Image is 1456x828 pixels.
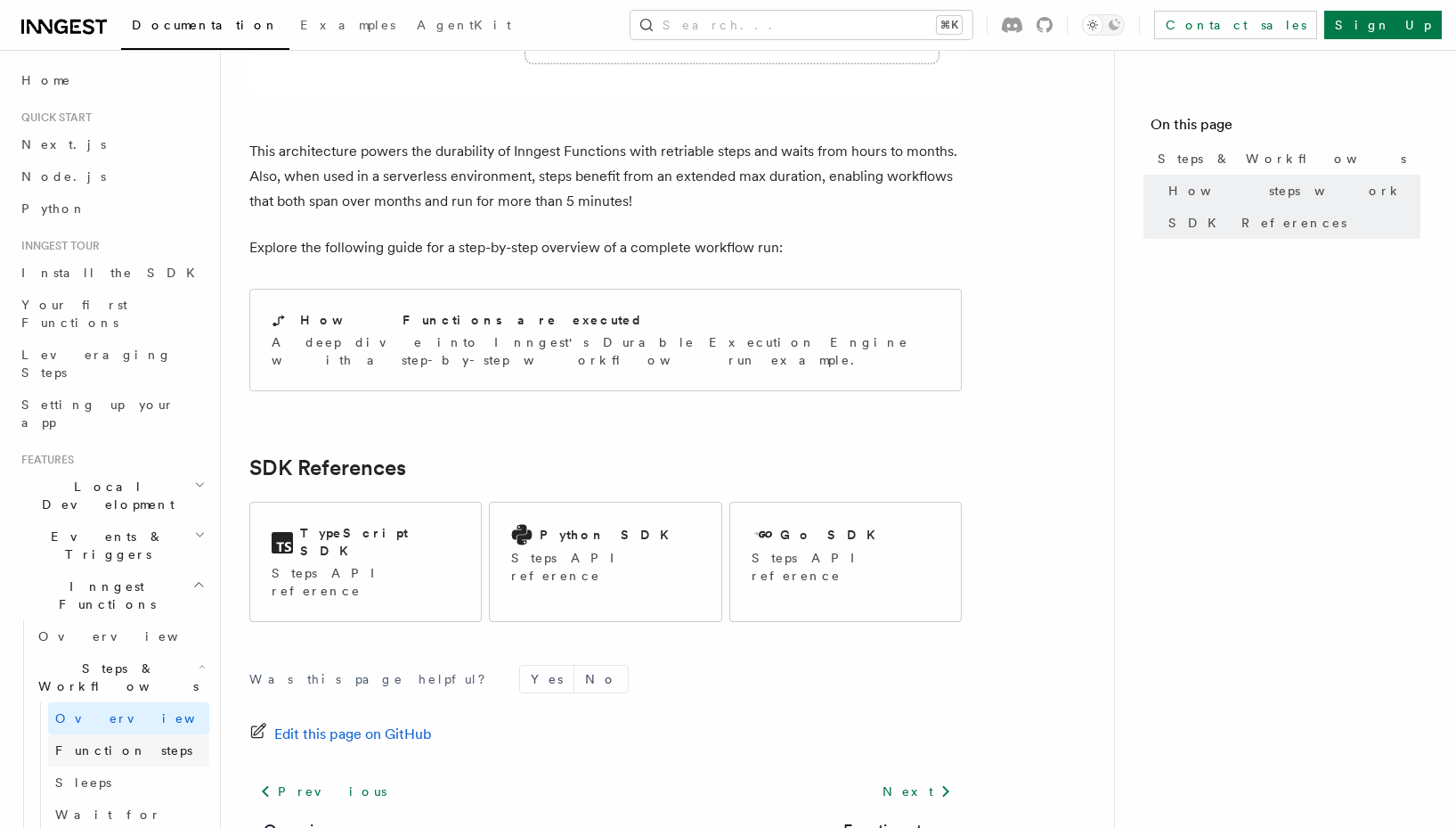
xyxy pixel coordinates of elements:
p: Steps API reference [752,549,939,585]
span: AgentKit [417,18,511,32]
a: TypeScript SDKSteps API reference [249,502,482,622]
span: Home [21,71,71,89]
span: Local Development [14,478,194,513]
a: Setting up your app [14,389,209,439]
a: Your first Functions [14,289,209,339]
span: Your first Functions [21,298,127,330]
span: Install the SDK [21,266,206,280]
h4: On this page [1151,114,1420,143]
button: Local Development [14,471,209,521]
span: Next.js [21,137,106,152]
a: Install the SDK [14,257,209,289]
a: Python [14,193,209,225]
a: Edit this page on GitHub [249,722,432,747]
p: Was this page helpful? [249,670,498,688]
a: Steps & Workflows [1151,143,1420,175]
a: Leveraging Steps [14,339,209,389]
span: Overview [38,629,222,644]
span: Quick start [14,111,92,125]
span: Events & Triggers [14,528,194,563]
a: How Functions are executedA deep dive into Inngest's Durable Execution Engine with a step-by-step... [249,289,962,391]
span: Setting up your app [21,398,175,430]
a: Examples [289,5,406,48]
h2: How Functions are executed [300,311,644,329]
button: Steps & Workflows [31,652,209,702]
span: Steps & Workflows [1158,150,1406,168]
a: Python SDKSteps API reference [489,502,721,622]
span: SDK References [1168,214,1346,232]
button: Toggle dark mode [1082,14,1125,36]
span: Edit this page on GitHub [274,722,432,747]
p: Explore the following guide for a step-by-step overview of a complete workflow run: [249,235,962,260]
p: Steps API reference [272,564,460,600]
p: A deep dive into Inngest's Durable Execution Engine with a step-by-step workflow run example. [272,333,939,369]
a: Overview [48,702,209,734]
button: Events & Triggers [14,521,209,570]
p: Steps API reference [511,549,699,585]
h2: Go SDK [780,526,886,544]
a: Contact sales [1154,11,1317,39]
a: Sleeps [48,767,209,799]
span: Leveraging Steps [21,348,172,380]
span: Function steps [55,743,192,758]
span: Python [21,201,86,216]
span: Features [14,453,74,467]
button: Yes [520,666,573,693]
a: SDK References [249,455,406,480]
a: Previous [249,775,396,808]
span: How steps work [1168,182,1403,200]
p: This architecture powers the durability of Inngest Functions with retriable steps and waits from ... [249,139,962,214]
a: How steps work [1161,175,1420,207]
a: Next.js [14,128,209,160]
a: Node.js [14,160,209,193]
button: No [574,666,628,693]
button: Search...⌘K [630,11,972,39]
span: Inngest tour [14,239,100,253]
a: Documentation [121,5,289,50]
a: SDK References [1161,207,1420,239]
span: Steps & Workflows [31,660,199,695]
span: Node.js [21,169,106,184]
a: Next [872,775,962,808]
button: Inngest Functions [14,570,209,620]
span: Sleeps [55,775,111,790]
a: Function steps [48,734,209,767]
a: Sign Up [1324,11,1442,39]
h2: TypeScript SDK [300,524,460,560]
span: Documentation [132,18,279,32]
span: Overview [55,711,239,726]
a: Overview [31,620,209,652]
h2: Python SDK [540,526,679,544]
span: Examples [300,18,395,32]
span: Inngest Functions [14,578,192,613]
a: AgentKit [406,5,522,48]
a: Go SDKSteps API reference [729,502,962,622]
kbd: ⌘K [937,16,962,34]
a: Home [14,64,209,96]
